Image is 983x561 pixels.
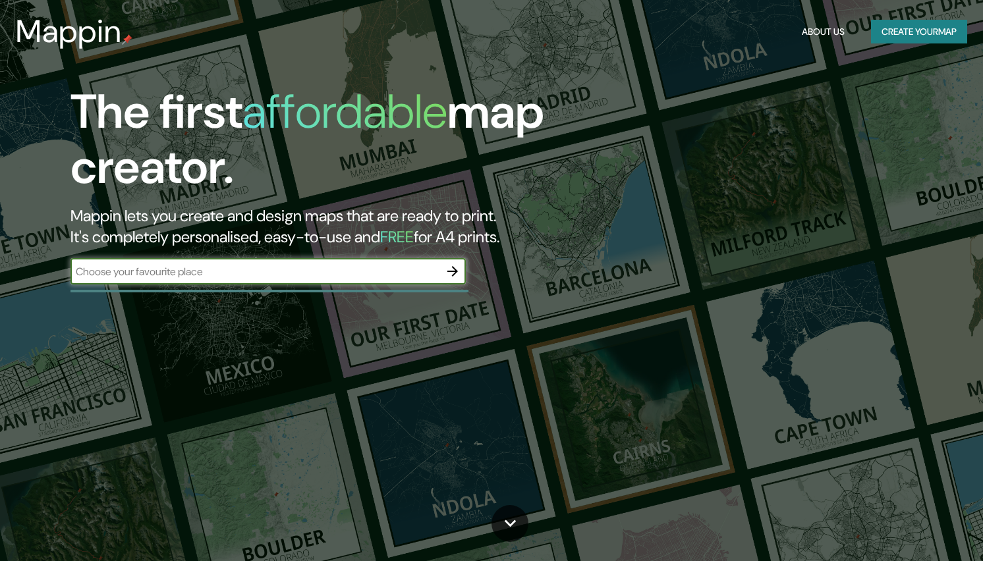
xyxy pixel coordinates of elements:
[866,510,969,547] iframe: Help widget launcher
[242,81,447,142] h1: affordable
[380,227,414,247] h5: FREE
[871,20,967,44] button: Create yourmap
[16,13,122,50] h3: Mappin
[70,84,562,205] h1: The first map creator.
[122,34,132,45] img: mappin-pin
[797,20,850,44] button: About Us
[70,205,562,248] h2: Mappin lets you create and design maps that are ready to print. It's completely personalised, eas...
[70,264,439,279] input: Choose your favourite place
